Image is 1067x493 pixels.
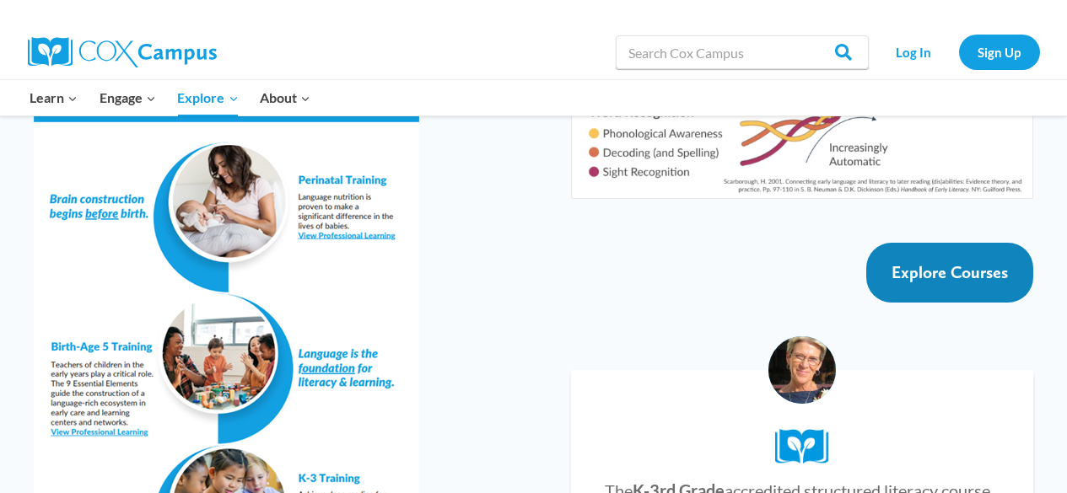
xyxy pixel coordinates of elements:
nav: Primary Navigation [19,80,321,115]
a: Sign Up [959,35,1040,69]
button: Child menu of About [249,80,321,115]
button: Child menu of Explore [167,80,250,115]
button: Child menu of Engage [89,80,167,115]
span: Explore Courses [892,262,1008,282]
img: Cox Campus [28,37,217,67]
input: Search Cox Campus [616,35,869,69]
nav: Secondary Navigation [877,35,1040,69]
a: Explore Courses [866,243,1033,303]
a: Log In [877,35,951,69]
button: Child menu of Learn [19,80,89,115]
